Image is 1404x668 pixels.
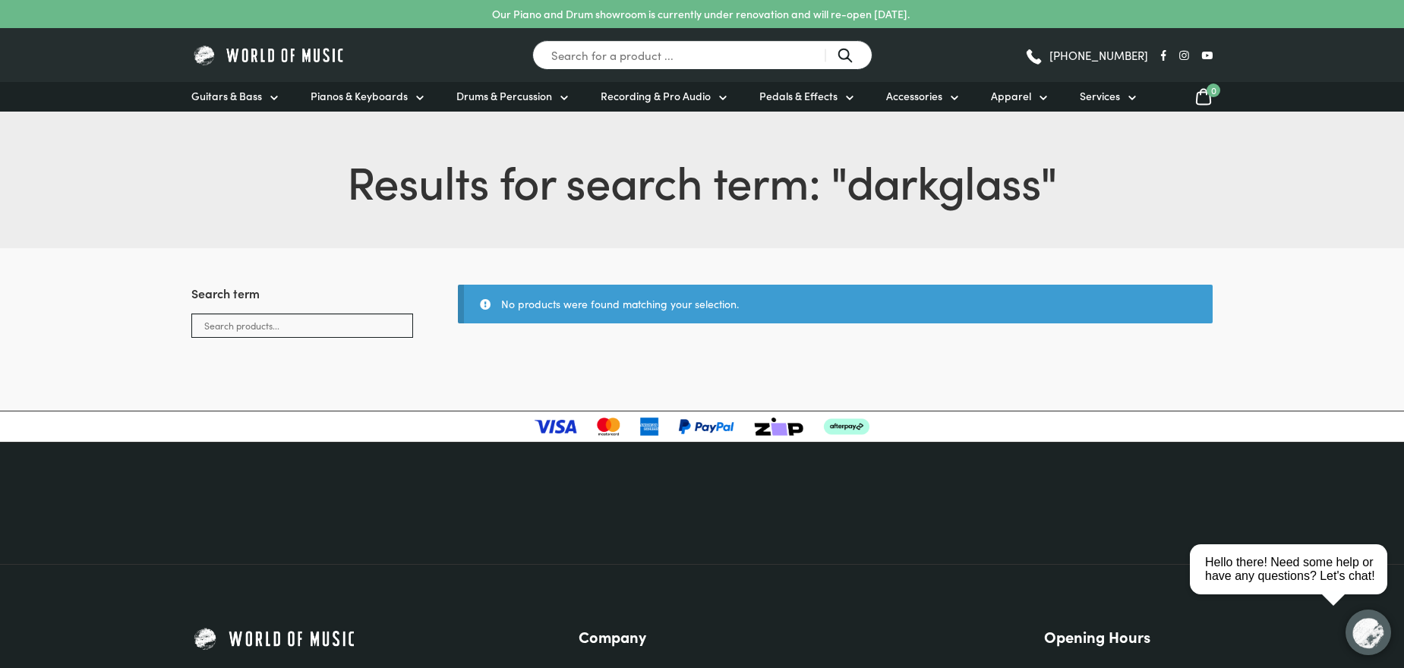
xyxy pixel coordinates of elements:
[759,88,838,104] span: Pedals & Effects
[458,285,1213,323] div: No products were found matching your selection.
[991,88,1031,104] span: Apparel
[1049,49,1148,61] span: [PHONE_NUMBER]
[1184,501,1404,668] iframe: Chat with our support team
[191,88,262,104] span: Guitars & Bass
[311,88,408,104] span: Pianos & Keyboards
[532,40,872,70] input: Search for a product ...
[535,417,869,436] img: payment-logos-updated
[1024,44,1148,67] a: [PHONE_NUMBER]
[1044,625,1213,647] h3: Opening Hours
[456,88,552,104] span: Drums & Percussion
[191,314,413,338] input: Search products...
[191,625,358,651] img: World of Music
[847,148,1040,212] span: darkglass
[191,285,413,314] h3: Search term
[601,88,711,104] span: Recording & Pro Audio
[191,43,347,67] img: World of Music
[1207,83,1220,97] span: 0
[579,625,826,647] h3: Company
[191,148,1213,212] h1: Results for search term: " "
[886,88,942,104] span: Accessories
[492,6,910,22] p: Our Piano and Drum showroom is currently under renovation and will re-open [DATE].
[1080,88,1120,104] span: Services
